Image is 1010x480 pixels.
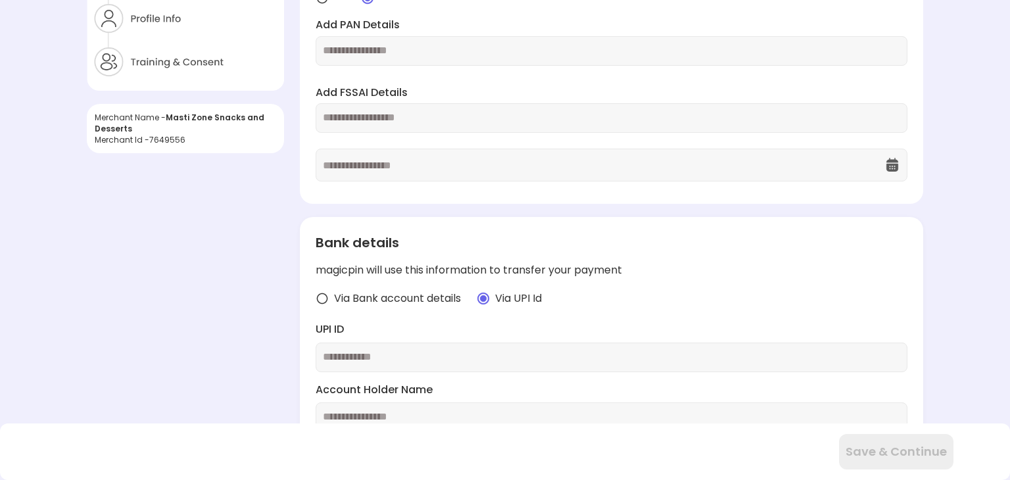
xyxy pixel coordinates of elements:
span: Via Bank account details [334,291,461,306]
span: Via UPI Id [495,291,542,306]
div: magicpin will use this information to transfer your payment [316,263,907,278]
img: radio [316,292,329,305]
label: Add FSSAI Details [316,85,907,101]
label: Add PAN Details [316,18,907,33]
img: OcXK764TI_dg1n3pJKAFuNcYfYqBKGvmbXteblFrPew4KBASBbPUoKPFDRZzLe5z5khKOkBCrBseVNl8W_Mqhk0wgJF92Dyy9... [884,157,900,173]
label: Account Holder Name [316,383,907,398]
img: radio [477,292,490,305]
div: Bank details [316,233,907,252]
label: UPI ID [316,322,907,337]
span: Masti Zone Snacks and Desserts [95,112,264,134]
button: Save & Continue [839,434,953,469]
div: Merchant Name - [95,112,276,134]
div: Merchant Id - 7649556 [95,134,276,145]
